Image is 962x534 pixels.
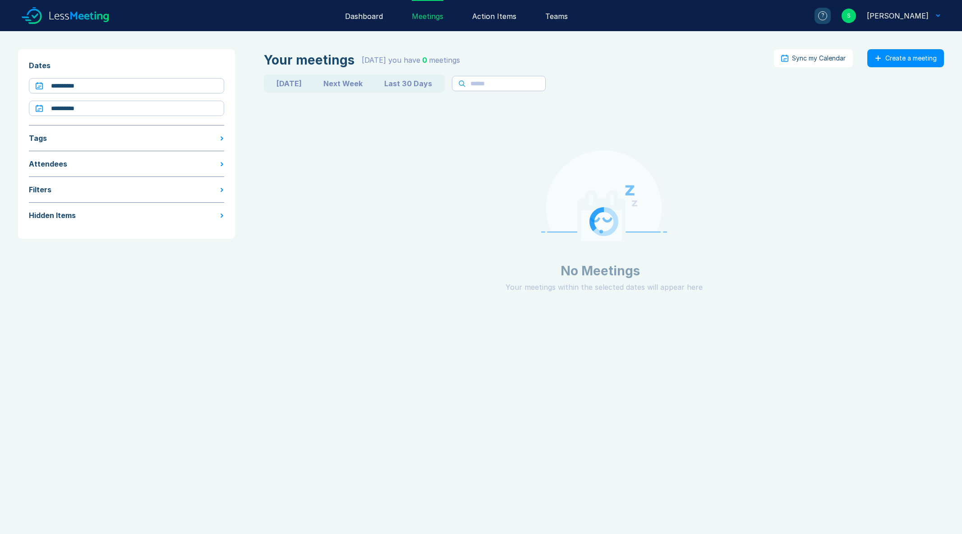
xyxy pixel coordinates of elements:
[29,158,67,169] div: Attendees
[362,55,460,65] div: [DATE] you have meeting s
[818,11,827,20] div: ?
[373,76,443,91] button: Last 30 Days
[29,184,51,195] div: Filters
[842,9,856,23] div: S
[266,76,313,91] button: [DATE]
[264,53,354,67] div: Your meetings
[867,10,929,21] div: Scott Drewery
[29,133,47,144] div: Tags
[29,210,76,221] div: Hidden Items
[29,60,224,71] div: Dates
[867,49,944,67] button: Create a meeting
[885,55,937,62] div: Create a meeting
[804,8,831,24] a: ?
[422,56,427,65] span: 0
[313,76,373,91] button: Next Week
[774,49,853,67] button: Sync my Calendar
[792,55,846,62] div: Sync my Calendar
